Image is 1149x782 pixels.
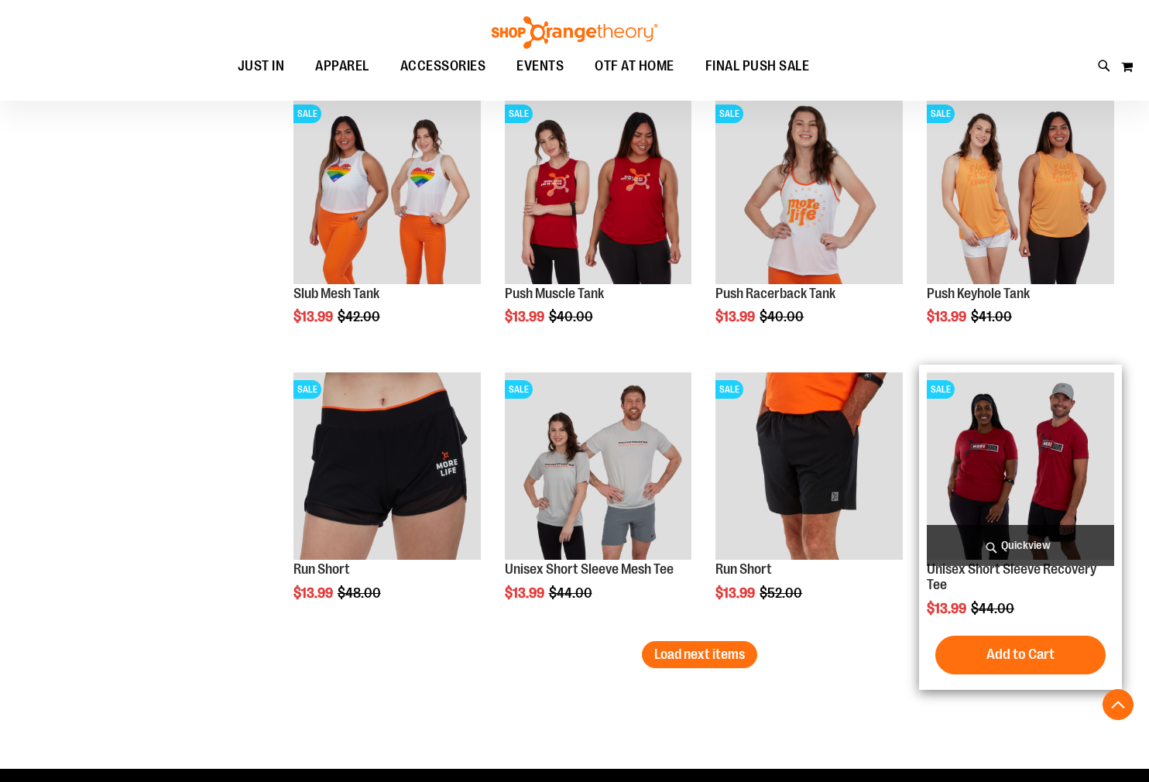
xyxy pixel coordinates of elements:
span: SALE [293,105,321,123]
div: product [286,365,489,640]
a: Unisex Short Sleeve Mesh Tee [505,561,674,577]
span: Add to Cart [986,646,1055,663]
a: EVENTS [501,49,579,84]
div: product [708,365,911,640]
a: Push Muscle Tank [505,286,604,301]
div: product [497,365,700,640]
span: $44.00 [971,601,1017,616]
a: Run Short [715,561,772,577]
img: Product image for Push Keyhole Tank [927,97,1114,284]
a: Run Short [293,561,350,577]
a: Quickview [927,525,1114,566]
a: Product image for Unisex Short Sleeve Mesh TeeSALE [505,372,692,562]
span: JUST IN [238,49,285,84]
span: SALE [927,105,955,123]
span: SALE [927,380,955,399]
img: Product image for Run Shorts [293,372,481,560]
img: Product image for Slub Mesh Tank [293,97,481,284]
span: $13.99 [293,309,335,324]
img: Product image for Run Short [715,372,903,560]
img: Product image for Push Muscle Tank [505,97,692,284]
span: FINAL PUSH SALE [705,49,810,84]
button: Add to Cart [935,636,1106,674]
span: $13.99 [715,585,757,601]
a: JUST IN [222,49,300,84]
span: $13.99 [505,309,547,324]
div: product [919,89,1122,365]
span: $42.00 [338,309,382,324]
button: Back To Top [1103,689,1134,720]
a: Slub Mesh Tank [293,286,379,301]
div: product [286,89,489,365]
span: Load next items [654,647,745,662]
a: ACCESSORIES [385,49,502,84]
span: ACCESSORIES [400,49,486,84]
span: $13.99 [927,309,969,324]
span: $13.99 [715,309,757,324]
span: SALE [505,380,533,399]
div: product [497,89,700,365]
img: Product image for Unisex Short Sleeve Mesh Tee [505,372,692,560]
a: Product image for Run ShortSALE [715,372,903,562]
a: Product image for Push Muscle TankSALE [505,97,692,286]
button: Load next items [642,641,757,668]
a: Unisex Short Sleeve Recovery Tee [927,561,1096,592]
span: $13.99 [927,601,969,616]
span: $41.00 [971,309,1014,324]
span: $48.00 [338,585,383,601]
span: EVENTS [516,49,564,84]
span: SALE [293,380,321,399]
span: $52.00 [760,585,804,601]
span: $13.99 [293,585,335,601]
span: SALE [505,105,533,123]
span: APPAREL [315,49,369,84]
a: APPAREL [300,49,385,84]
a: Product image for Slub Mesh TankSALE [293,97,481,286]
span: OTF AT HOME [595,49,674,84]
a: Product image for Push Racerback TankSALE [715,97,903,286]
span: SALE [715,105,743,123]
span: $13.99 [505,585,547,601]
span: $40.00 [760,309,806,324]
a: Product image for Unisex SS Recovery TeeSALE [927,372,1114,562]
a: Product image for Push Keyhole TankSALE [927,97,1114,286]
div: product [708,89,911,365]
img: Shop Orangetheory [489,16,660,49]
img: Product image for Push Racerback Tank [715,97,903,284]
a: Push Racerback Tank [715,286,835,301]
img: Product image for Unisex SS Recovery Tee [927,372,1114,560]
span: SALE [715,380,743,399]
span: $40.00 [549,309,595,324]
a: FINAL PUSH SALE [690,49,825,84]
a: Product image for Run ShortsSALE [293,372,481,562]
a: OTF AT HOME [579,49,690,84]
a: Push Keyhole Tank [927,286,1030,301]
div: product [919,365,1122,689]
span: $44.00 [549,585,595,601]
